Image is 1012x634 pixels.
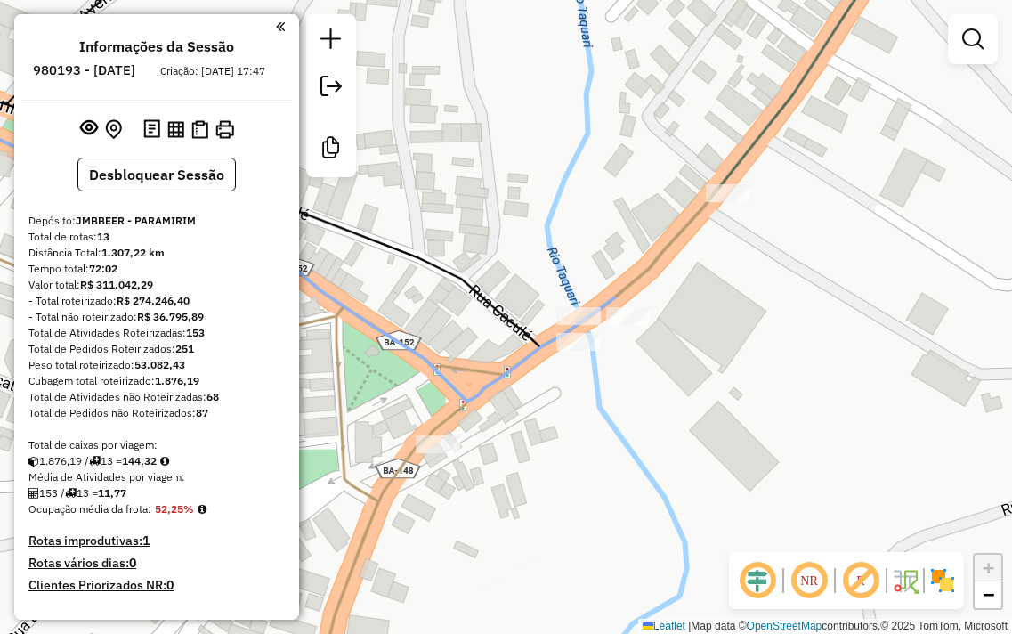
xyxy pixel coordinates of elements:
strong: 68 [206,390,219,403]
strong: 52,25% [155,502,194,516]
a: Zoom out [975,581,1001,608]
div: Total de Atividades Roteirizadas: [28,325,285,341]
button: Imprimir Rotas [212,117,238,142]
span: Ocupação média da frota: [28,502,151,516]
a: OpenStreetMap [747,620,822,632]
div: Total de rotas: [28,229,285,245]
span: | [688,620,691,632]
div: Total de Pedidos Roteirizados: [28,341,285,357]
span: Ocultar deslocamento [736,559,779,602]
strong: 0 [166,577,174,593]
strong: 251 [175,342,194,355]
div: - Total não roteirizado: [28,309,285,325]
div: Total de Atividades não Roteirizadas: [28,389,285,405]
strong: 153 [186,326,205,339]
strong: 0 [129,555,136,571]
div: - Total roteirizado: [28,293,285,309]
div: Cubagem total roteirizado: [28,373,285,389]
h4: Clientes Priorizados NR: [28,578,285,593]
a: Exibir filtros [955,21,991,57]
i: Total de Atividades [28,488,39,499]
img: Exibir/Ocultar setores [928,566,957,595]
h6: 980193 - [DATE] [33,62,135,78]
span: − [983,583,994,606]
strong: 13 [97,230,109,243]
div: Map data © contributors,© 2025 TomTom, Microsoft [638,619,1012,634]
strong: 87 [196,406,208,419]
span: + [983,557,994,579]
strong: JMBBEER - PARAMIRIM [76,214,196,227]
div: Depósito: [28,213,285,229]
a: Zoom in [975,555,1001,581]
div: Valor total: [28,277,285,293]
img: Fluxo de ruas [891,566,919,595]
div: Distância Total: [28,245,285,261]
strong: 144,32 [122,454,157,467]
i: Total de rotas [65,488,77,499]
h4: Rotas vários dias: [28,556,285,571]
span: Exibir rótulo [839,559,882,602]
a: Exportar sessão [313,69,349,109]
div: 153 / 13 = [28,485,285,501]
button: Desbloquear Sessão [77,158,236,191]
h4: Informações da Sessão [79,38,234,55]
span: Ocultar NR [788,559,830,602]
button: Exibir sessão original [77,115,101,143]
i: Cubagem total roteirizado [28,456,39,467]
i: Total de rotas [89,456,101,467]
button: Centralizar mapa no depósito ou ponto de apoio [101,116,125,143]
div: Total de caixas por viagem: [28,437,285,453]
strong: 53.082,43 [134,358,185,371]
div: Média de Atividades por viagem: [28,469,285,485]
a: Clique aqui para minimizar o painel [276,16,285,37]
div: 1.876,19 / 13 = [28,453,285,469]
a: Leaflet [643,620,685,632]
button: Visualizar Romaneio [188,117,212,142]
button: Visualizar relatório de Roteirização [164,117,188,141]
button: Logs desbloquear sessão [140,116,164,143]
strong: R$ 274.246,40 [117,294,190,307]
a: Criar modelo [313,130,349,170]
strong: 11,77 [98,486,126,500]
div: Criação: [DATE] 17:47 [153,63,272,79]
strong: R$ 311.042,29 [80,278,153,291]
a: Nova sessão e pesquisa [313,21,349,61]
div: Peso total roteirizado: [28,357,285,373]
div: Total de Pedidos não Roteirizados: [28,405,285,421]
i: Meta Caixas/viagem: 1,00 Diferença: 143,32 [160,456,169,467]
strong: 1.307,22 km [101,246,165,259]
strong: R$ 36.795,89 [137,310,204,323]
strong: 1.876,19 [155,374,199,387]
strong: 1 [142,532,150,549]
div: Tempo total: [28,261,285,277]
h4: Rotas improdutivas: [28,533,285,549]
em: Média calculada utilizando a maior ocupação (%Peso ou %Cubagem) de cada rota da sessão. Rotas cro... [198,504,206,515]
strong: 72:02 [89,262,117,275]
